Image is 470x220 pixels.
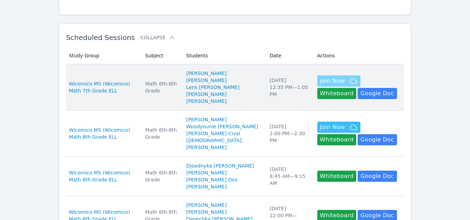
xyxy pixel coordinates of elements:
a: [DEMOGRAPHIC_DATA][PERSON_NAME] [186,137,261,151]
a: Wicomico MS (Wicomico) Math 7th Grade ELL [69,80,137,94]
th: Students [182,47,265,64]
a: [PERSON_NAME] [186,209,226,215]
th: Subject [141,47,182,64]
a: Lens [PERSON_NAME] [186,84,239,91]
button: Join Now [317,75,360,87]
a: [PERSON_NAME] [186,202,226,209]
span: Join Now [320,123,345,131]
div: [DATE] 12:35 PM — 1:05 PM [270,77,309,98]
div: Math 6th-8th Grade [145,169,178,183]
a: Google Doc [358,88,397,99]
th: Study Group [66,47,141,64]
tr: Wicomico MS (Wicomico) Math 6th Grade ELLMath 6th-8th GradeDjoodnyka [PERSON_NAME][PERSON_NAME][P... [66,157,404,196]
tr: Wicomico MS (Wicomico) Math 8th Grade ELLMath 6th-8th Grade[PERSON_NAME]Woodyounie [PERSON_NAME][... [66,111,404,157]
span: Join Now [320,77,345,85]
button: Collapse [141,34,175,41]
a: [PERSON_NAME] [186,116,226,123]
a: [PERSON_NAME] Cival [186,130,240,137]
th: Actions [313,47,404,64]
a: [PERSON_NAME] [186,169,226,176]
button: Whiteboard [317,88,357,99]
button: Whiteboard [317,134,357,145]
span: Scheduled Sessions [66,33,135,42]
button: Whiteboard [317,171,357,182]
a: [PERSON_NAME] [186,77,226,84]
a: Djoodnyka [PERSON_NAME] [186,162,254,169]
a: Wicomico MS (Wicomico) Math 8th Grade ELL [69,127,137,140]
a: Woodyounie [PERSON_NAME] [186,123,258,130]
a: [PERSON_NAME] Dos [PERSON_NAME] [186,176,261,190]
div: [DATE] 2:00 PM — 2:30 PM [270,123,309,144]
div: [DATE] 8:45 AM — 9:15 AM [270,166,309,187]
th: Date [265,47,313,64]
a: [PERSON_NAME] [186,70,226,77]
a: [PERSON_NAME] [186,91,226,98]
button: Join Now [317,122,360,133]
tr: Wicomico MS (Wicomico) Math 7th Grade ELLMath 6th-8th Grade[PERSON_NAME][PERSON_NAME]Lens [PERSON... [66,64,404,111]
div: Math 6th-8th Grade [145,127,178,140]
div: Math 6th-8th Grade [145,80,178,94]
a: Google Doc [358,171,397,182]
a: [PERSON_NAME] [186,98,226,105]
a: Wicomico MS (Wicomico) Math 6th Grade ELL [69,169,137,183]
a: Google Doc [358,134,397,145]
